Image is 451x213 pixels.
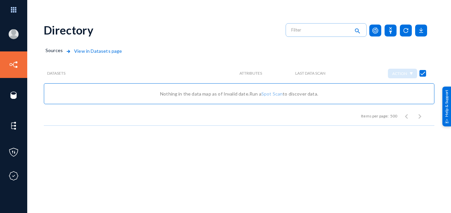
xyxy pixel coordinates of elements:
[9,147,19,157] img: icon-policies.svg
[47,71,65,76] span: Datasets
[9,121,19,131] img: icon-elements.svg
[442,87,451,126] div: Help & Support
[9,60,19,70] img: icon-inventory.svg
[9,90,19,100] img: icon-sources.svg
[353,27,361,36] mat-icon: search
[4,3,24,17] img: app launcher
[413,109,426,123] button: Next page
[44,23,93,37] div: Directory
[291,25,350,35] input: Filter
[45,47,63,53] span: Sources
[445,119,449,123] img: help_support.svg
[9,171,19,181] img: icon-compliance.svg
[9,29,19,39] img: blank-profile-picture.png
[239,71,262,76] span: Attributes
[64,47,122,63] span: View in Datasets page
[261,91,283,97] a: Spot Scan
[400,109,413,123] button: Previous page
[361,113,389,119] div: Items per page:
[160,91,318,97] span: Nothing in the data map as of Invalid date. Run a to discover data.
[390,113,397,119] div: 500
[295,71,325,76] span: Last Data Scan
